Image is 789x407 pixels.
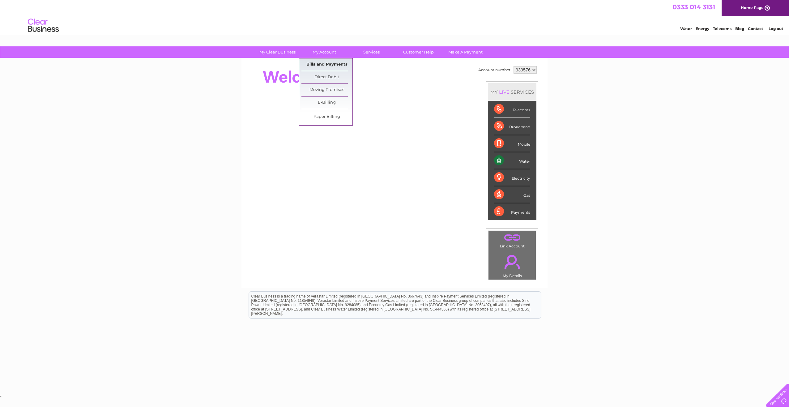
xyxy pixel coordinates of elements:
[488,250,536,280] td: My Details
[488,83,536,101] div: MY SERVICES
[301,84,352,96] a: Moving Premises
[494,203,530,220] div: Payments
[249,3,541,30] div: Clear Business is a trading name of Verastar Limited (registered in [GEOGRAPHIC_DATA] No. 3667643...
[672,3,715,11] a: 0333 014 3131
[680,26,692,31] a: Water
[748,26,763,31] a: Contact
[299,46,350,58] a: My Account
[301,71,352,84] a: Direct Debit
[490,232,534,243] a: .
[346,46,397,58] a: Services
[769,26,783,31] a: Log out
[490,251,534,273] a: .
[735,26,744,31] a: Blog
[498,89,511,95] div: LIVE
[301,58,352,71] a: Bills and Payments
[494,152,530,169] div: Water
[494,118,530,135] div: Broadband
[301,96,352,109] a: E-Billing
[494,135,530,152] div: Mobile
[494,101,530,118] div: Telecoms
[393,46,444,58] a: Customer Help
[440,46,491,58] a: Make A Payment
[494,186,530,203] div: Gas
[696,26,709,31] a: Energy
[252,46,303,58] a: My Clear Business
[477,65,512,75] td: Account number
[28,16,59,35] img: logo.png
[488,230,536,250] td: Link Account
[713,26,731,31] a: Telecoms
[301,111,352,123] a: Paper Billing
[494,169,530,186] div: Electricity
